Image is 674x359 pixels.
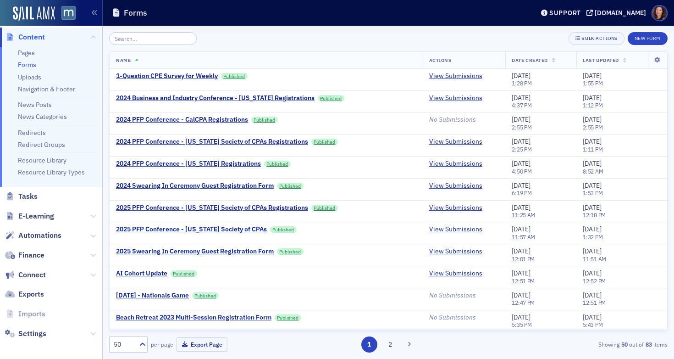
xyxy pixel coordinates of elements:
[116,247,274,256] a: 2025 Swearing In Ceremony Guest Registration Form
[512,123,531,131] time: 2:55 PM
[583,211,606,219] time: 12:18 PM
[429,57,452,63] span: Actions
[18,329,46,339] span: Settings
[18,230,61,241] span: Automations
[512,299,535,306] time: 12:47 PM
[628,34,668,42] a: New Form
[583,269,602,277] span: [DATE]
[18,140,65,149] a: Redirect Groups
[512,115,530,123] span: [DATE]
[583,168,603,175] time: 8:52 AM
[116,204,308,212] div: 2025 PFP Conference - [US_STATE] Society of CPAs Registrations
[488,340,668,348] div: Showing out of items
[18,191,38,202] span: Tasks
[116,94,315,102] div: 2024 Business and Industry Conference - [US_STATE] Registrations
[512,225,530,233] span: [DATE]
[583,72,602,80] span: [DATE]
[549,9,581,17] div: Support
[116,116,248,124] a: 2024 PFP Conference - CalCPA Registrations
[583,94,602,102] span: [DATE]
[18,250,44,260] span: Finance
[116,57,131,63] span: Name
[5,191,38,202] a: Tasks
[583,299,606,306] time: 12:51 PM
[429,182,482,190] a: View Submissions
[586,10,649,16] button: [DOMAIN_NAME]
[583,225,602,233] span: [DATE]
[18,61,36,69] a: Forms
[109,32,197,45] input: Search…
[270,226,297,233] a: Published
[512,247,530,255] span: [DATE]
[5,289,44,299] a: Exports
[18,85,75,93] a: Navigation & Footer
[583,291,602,299] span: [DATE]
[116,138,308,146] a: 2024 PFP Conference - [US_STATE] Society of CPAs Registrations
[221,73,248,79] a: Published
[429,160,482,168] a: View Submissions
[569,32,624,45] button: Bulk Actions
[5,211,54,221] a: E-Learning
[512,189,531,196] time: 6:19 PM
[583,189,602,196] time: 1:53 PM
[619,340,629,348] strong: 50
[628,32,668,45] button: New Form
[18,289,44,299] span: Exports
[512,313,530,321] span: [DATE]
[583,137,602,146] span: [DATE]
[5,309,45,319] a: Imports
[583,159,602,168] span: [DATE]
[18,129,46,137] a: Redirects
[116,314,271,322] div: Beach Retreat 2023 Multi-Session Registration Form
[429,314,499,322] div: No Submissions
[5,250,44,260] a: Finance
[583,321,602,328] time: 5:43 PM
[114,340,134,349] div: 50
[512,269,530,277] span: [DATE]
[151,340,173,348] label: per page
[583,181,602,190] span: [DATE]
[512,159,530,168] span: [DATE]
[61,6,76,20] img: SailAMX
[512,146,531,153] time: 2:25 PM
[429,138,482,146] a: View Submissions
[277,183,304,189] a: Published
[652,5,668,21] span: Profile
[361,337,377,353] button: 1
[18,270,46,280] span: Connect
[18,112,67,121] a: News Categories
[583,277,606,285] time: 12:52 PM
[116,292,189,300] a: [DATE] - Nationals Game
[583,233,602,241] time: 1:32 PM
[18,32,45,42] span: Content
[5,32,45,42] a: Content
[18,73,41,81] a: Uploads
[18,49,35,57] a: Pages
[512,72,530,80] span: [DATE]
[429,204,482,212] a: View Submissions
[18,168,85,176] a: Resource Library Types
[116,269,167,278] a: AI Cohort Update
[512,101,531,109] time: 4:37 PM
[583,255,606,263] time: 11:51 AM
[192,292,219,299] a: Published
[429,72,482,80] a: View Submissions
[124,7,147,18] h1: Forms
[311,139,338,145] a: Published
[644,340,653,348] strong: 83
[116,72,218,80] a: 1-Question CPE Survey for Weekly
[429,269,482,278] a: View Submissions
[429,292,499,300] div: No Submissions
[13,6,55,21] img: SailAMX
[275,314,301,321] a: Published
[512,94,530,102] span: [DATE]
[277,248,304,255] a: Published
[512,321,531,328] time: 5:35 PM
[583,313,602,321] span: [DATE]
[429,225,482,234] a: View Submissions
